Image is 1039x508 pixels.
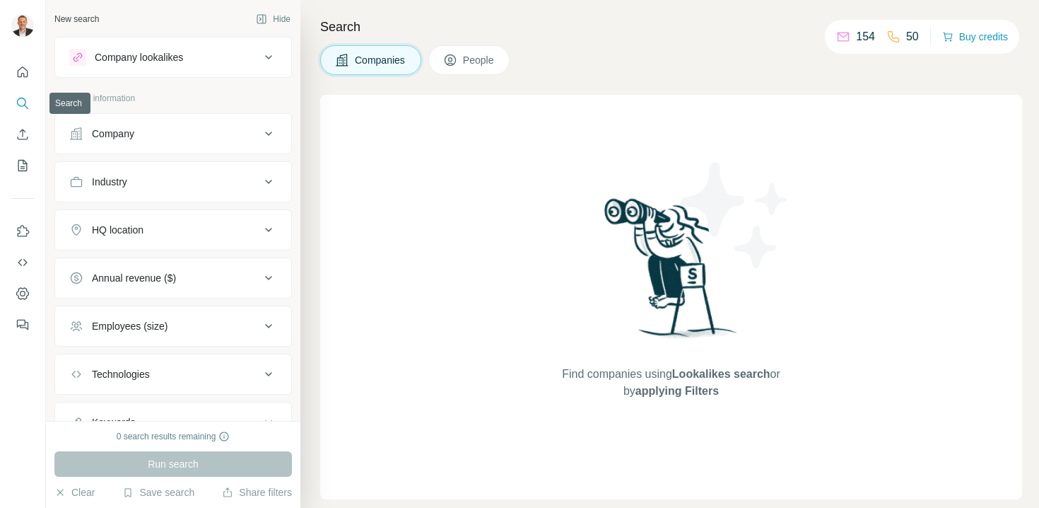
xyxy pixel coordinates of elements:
div: Company [92,127,134,141]
div: 0 search results remaining [117,430,230,443]
span: applying Filters [635,385,719,397]
button: Dashboard [11,281,34,306]
h4: Search [320,17,1022,37]
span: Companies [355,53,406,67]
div: Industry [92,175,127,189]
p: Company information [54,92,292,105]
span: Lookalikes search [672,368,770,380]
button: Annual revenue ($) [55,261,291,295]
div: Technologies [92,367,150,381]
button: Use Surfe on LinkedIn [11,219,34,244]
button: Feedback [11,312,34,337]
button: Employees (size) [55,309,291,343]
button: HQ location [55,213,291,247]
button: Enrich CSV [11,122,34,147]
p: 50 [906,28,919,45]
button: My lists [11,153,34,178]
button: Company [55,117,291,151]
button: Technologies [55,357,291,391]
button: Buy credits [942,27,1008,47]
img: Surfe Illustration - Woman searching with binoculars [598,195,745,352]
div: Company lookalikes [95,50,183,64]
button: Hide [246,8,300,30]
img: Surfe Illustration - Stars [671,151,799,279]
button: Quick start [11,59,34,85]
button: Search [11,91,34,116]
span: Find companies using or by [558,366,784,400]
div: Employees (size) [92,319,168,333]
img: Avatar [11,14,34,37]
div: HQ location [92,223,143,237]
button: Keywords [55,405,291,439]
button: Share filters [222,485,292,500]
div: New search [54,13,99,25]
button: Industry [55,165,291,199]
button: Company lookalikes [55,40,291,74]
p: 154 [856,28,875,45]
span: People [463,53,495,67]
button: Save search [122,485,194,500]
button: Clear [54,485,95,500]
div: Keywords [92,415,135,429]
div: Annual revenue ($) [92,271,176,285]
button: Use Surfe API [11,250,34,275]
